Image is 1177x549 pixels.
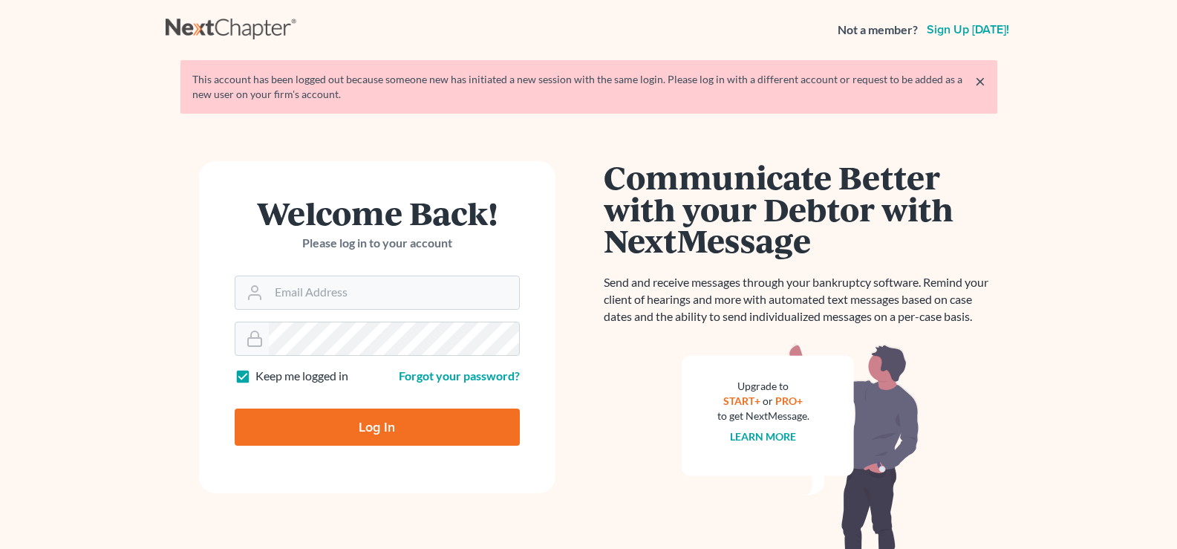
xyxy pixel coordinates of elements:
[269,276,519,309] input: Email Address
[775,394,803,407] a: PRO+
[717,379,809,394] div: Upgrade to
[235,409,520,446] input: Log In
[730,430,796,443] a: Learn more
[604,274,997,325] p: Send and receive messages through your bankruptcy software. Remind your client of hearings and mo...
[192,72,985,102] div: This account has been logged out because someone new has initiated a new session with the same lo...
[924,24,1012,36] a: Sign up [DATE]!
[723,394,760,407] a: START+
[838,22,918,39] strong: Not a member?
[235,197,520,229] h1: Welcome Back!
[399,368,520,383] a: Forgot your password?
[235,235,520,252] p: Please log in to your account
[717,409,809,423] div: to get NextMessage.
[975,72,985,90] a: ×
[763,394,773,407] span: or
[255,368,348,385] label: Keep me logged in
[604,161,997,256] h1: Communicate Better with your Debtor with NextMessage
